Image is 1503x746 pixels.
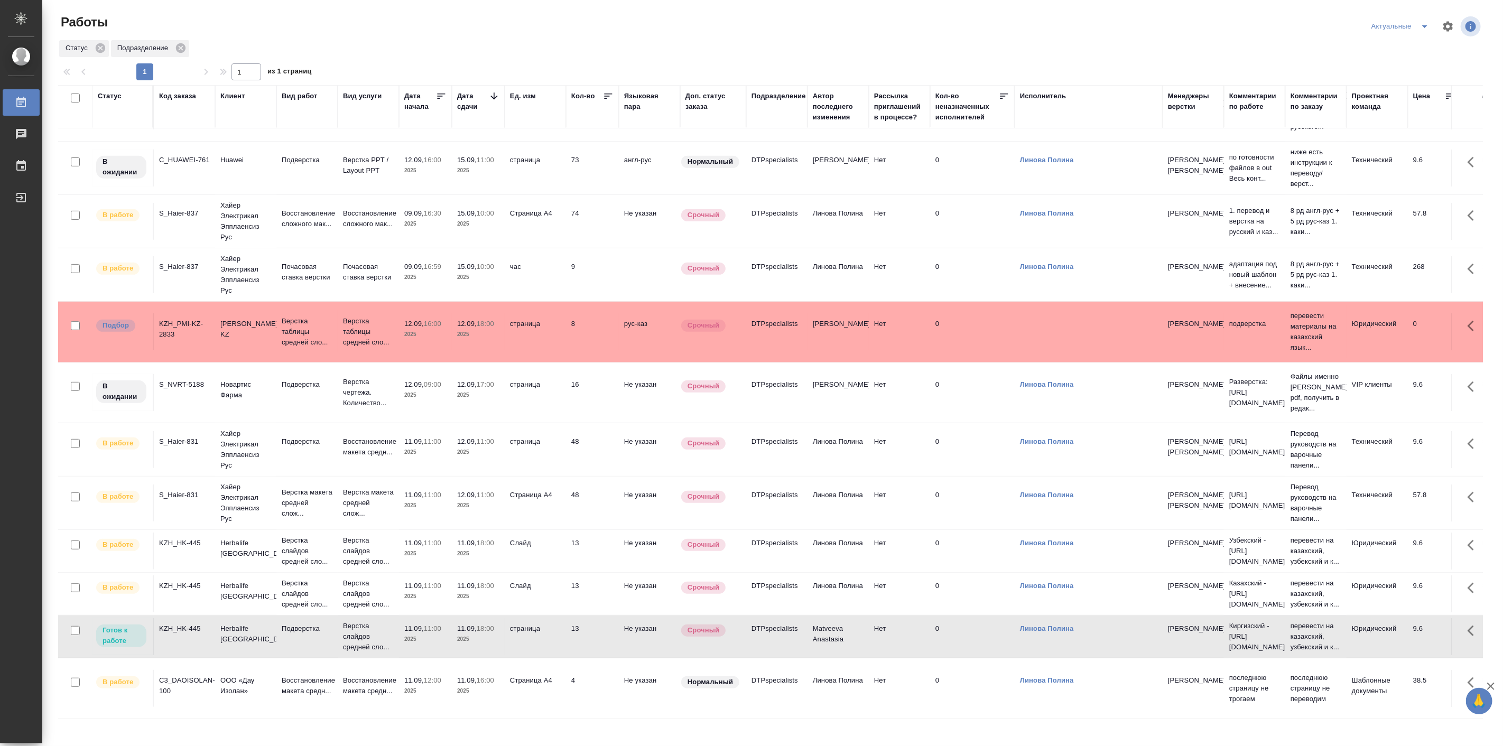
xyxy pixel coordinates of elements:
[424,582,441,590] p: 11:00
[688,539,719,550] p: Срочный
[1470,690,1488,712] span: 🙏
[103,539,133,550] p: В работе
[343,155,394,176] p: Верстка PPT / Layout PPT
[930,431,1015,468] td: 0
[1291,428,1341,471] p: Перевод руководств на варочные панели...
[424,437,441,445] p: 11:00
[566,575,619,612] td: 13
[930,618,1015,655] td: 0
[66,43,91,53] p: Статус
[688,582,719,593] p: Срочный
[619,313,680,350] td: рус-каз
[103,263,133,274] p: В работе
[220,482,271,524] p: Хайер Электрикал Эпплаенсиз Рус
[404,491,424,499] p: 11.09,
[1020,91,1066,101] div: Исполнитель
[282,535,332,567] p: Верстка слайдов средней сло...
[619,533,680,570] td: Не указан
[343,578,394,610] p: Верстка слайдов средней сло...
[1347,374,1408,411] td: VIP клиенты
[566,533,619,570] td: 13
[117,43,172,53] p: Подразделение
[566,313,619,350] td: 8
[1291,578,1341,610] p: перевести на казахский, узбекский и к...
[1461,484,1487,510] button: Здесь прячутся важные кнопки
[159,581,210,591] div: KZH_HK-445
[477,320,494,328] p: 18:00
[1229,319,1280,329] p: подверстка
[505,618,566,655] td: страница
[457,491,477,499] p: 12.09,
[343,535,394,567] p: Верстка слайдов средней сло...
[1408,575,1461,612] td: 9.6
[457,91,489,112] div: Дата сдачи
[1291,535,1341,567] p: перевести на казахский, узбекский и к...
[159,490,210,500] div: S_Haier-831
[1168,490,1219,511] p: [PERSON_NAME], [PERSON_NAME]
[343,436,394,458] p: Восстановление макета средн...
[1347,256,1408,293] td: Технический
[404,156,424,164] p: 12.09,
[103,381,140,402] p: В ожидании
[808,431,869,468] td: Линова Полина
[685,91,741,112] div: Доп. статус заказа
[688,438,719,449] p: Срочный
[343,487,394,519] p: Верстка макета средней слож...
[103,438,133,449] p: В работе
[1020,582,1074,590] a: Линова Полина
[566,150,619,186] td: 73
[477,156,494,164] p: 11:00
[282,436,332,447] p: Подверстка
[869,484,930,521] td: Нет
[404,437,424,445] p: 11.09,
[1229,259,1280,291] p: адаптация под новый шаблон + внесение...
[1020,676,1074,684] a: Линова Полина
[457,437,477,445] p: 12.09,
[457,329,499,340] p: 2025
[688,625,719,636] p: Срочный
[869,313,930,350] td: Нет
[930,313,1015,350] td: 0
[404,548,447,559] p: 2025
[505,533,566,570] td: Слайд
[1461,575,1487,601] button: Здесь прячутся важные кнопки
[457,380,477,388] p: 12.09,
[566,431,619,468] td: 48
[746,533,808,570] td: DTPspecialists
[1291,482,1341,524] p: Перевод руководств на варочные панели...
[1020,437,1074,445] a: Линова Полина
[424,209,441,217] p: 16:30
[1229,206,1280,237] p: 1. перевод и верстка на русский и каз...
[424,263,441,271] p: 16:59
[404,320,424,328] p: 12.09,
[457,591,499,602] p: 2025
[1347,533,1408,570] td: Юридический
[424,491,441,499] p: 11:00
[424,539,441,547] p: 11:00
[404,591,447,602] p: 2025
[505,203,566,240] td: Страница А4
[1369,18,1435,35] div: split button
[159,262,210,272] div: S_Haier-837
[1347,618,1408,655] td: Юридический
[477,380,494,388] p: 17:00
[1291,91,1341,112] div: Комментарии по заказу
[566,256,619,293] td: 9
[1168,319,1219,329] p: [PERSON_NAME]
[808,374,869,411] td: [PERSON_NAME]
[1229,152,1280,184] p: по готовности файлов в out Весь конт...
[1168,436,1219,458] p: [PERSON_NAME], [PERSON_NAME]
[566,618,619,655] td: 13
[457,634,499,645] p: 2025
[1020,209,1074,217] a: Линова Полина
[457,500,499,511] p: 2025
[869,575,930,612] td: Нет
[1229,91,1280,112] div: Комментарии по работе
[457,390,499,400] p: 2025
[477,582,494,590] p: 18:00
[1466,688,1492,714] button: 🙏
[505,374,566,411] td: страница
[282,623,332,634] p: Подверстка
[1020,539,1074,547] a: Линова Полина
[808,256,869,293] td: Линова Полина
